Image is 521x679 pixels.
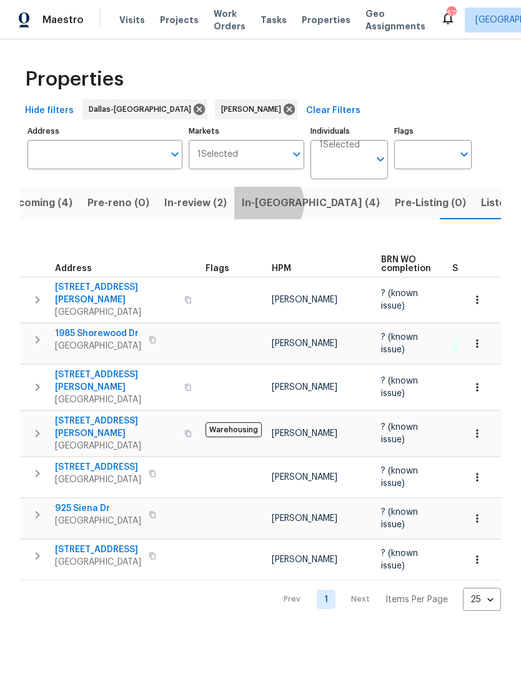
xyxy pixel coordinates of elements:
button: Open [455,146,473,163]
span: Upcoming (4) [4,194,72,212]
button: Open [372,151,389,168]
span: Visits [119,14,145,26]
span: 1985 Shorewood Dr [55,327,141,340]
span: In-[GEOGRAPHIC_DATA] (4) [242,194,380,212]
span: [PERSON_NAME] [272,429,337,438]
div: 57 [447,7,455,20]
span: 1 Selected [197,149,238,160]
span: [PERSON_NAME] [221,103,286,116]
button: Clear Filters [301,99,365,122]
span: [PERSON_NAME] [272,555,337,564]
span: [PERSON_NAME] [272,473,337,482]
span: 1 Selected [319,140,360,151]
span: ? (known issue) [381,467,418,488]
span: [GEOGRAPHIC_DATA] [55,556,141,568]
span: Address [55,264,92,273]
label: Flags [394,127,472,135]
p: Items Per Page [385,593,448,606]
span: Pre-reno (0) [87,194,149,212]
a: Goto page 1 [317,590,335,609]
span: ? (known issue) [381,377,418,398]
span: ? (known issue) [381,289,418,310]
span: ? (known issue) [381,549,418,570]
button: Open [166,146,184,163]
span: [PERSON_NAME] [272,295,337,304]
span: [STREET_ADDRESS] [55,461,141,473]
span: [PERSON_NAME] [272,383,337,392]
button: Open [288,146,305,163]
span: ? (known issue) [381,508,418,529]
span: Hide filters [25,103,74,119]
span: Properties [302,14,350,26]
span: Summary [452,264,493,273]
span: In-review (2) [164,194,227,212]
span: Tasks [260,16,287,24]
span: [STREET_ADDRESS][PERSON_NAME] [55,369,177,394]
span: Flags [206,264,229,273]
label: Address [27,127,182,135]
span: [GEOGRAPHIC_DATA] [55,473,141,486]
span: BRN WO completion [381,255,431,273]
span: 925 Siena Dr [55,502,141,515]
span: Dallas-[GEOGRAPHIC_DATA] [89,103,196,116]
span: [PERSON_NAME] [272,514,337,523]
span: [GEOGRAPHIC_DATA] [55,515,141,527]
span: [PERSON_NAME] [272,339,337,348]
div: 25 [463,583,501,616]
button: Hide filters [20,99,79,122]
span: ? (known issue) [381,333,418,354]
span: [STREET_ADDRESS] [55,543,141,556]
span: ? (known issue) [381,423,418,444]
label: Individuals [310,127,388,135]
span: 1 Done [454,340,488,350]
span: Properties [25,73,124,86]
span: HPM [272,264,291,273]
span: [GEOGRAPHIC_DATA] [55,440,177,452]
span: [GEOGRAPHIC_DATA] [55,394,177,406]
label: Markets [189,127,305,135]
nav: Pagination Navigation [272,588,501,611]
span: Work Orders [214,7,246,32]
span: [GEOGRAPHIC_DATA] [55,340,141,352]
span: Geo Assignments [365,7,425,32]
span: [GEOGRAPHIC_DATA] [55,306,177,319]
div: Dallas-[GEOGRAPHIC_DATA] [82,99,207,119]
span: [STREET_ADDRESS][PERSON_NAME] [55,281,177,306]
span: Clear Filters [306,103,360,119]
span: Pre-Listing (0) [395,194,466,212]
span: Warehousing [206,422,262,437]
span: Projects [160,14,199,26]
span: [STREET_ADDRESS][PERSON_NAME] [55,415,177,440]
div: [PERSON_NAME] [215,99,297,119]
span: Maestro [42,14,84,26]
